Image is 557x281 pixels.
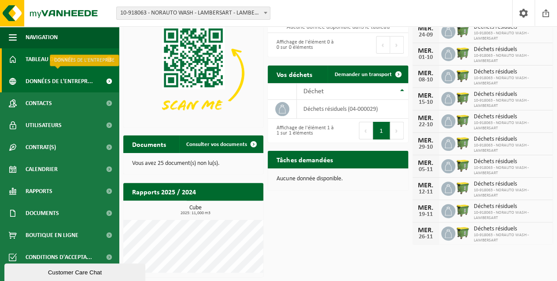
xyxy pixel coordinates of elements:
[132,161,255,167] p: Vous avez 25 document(s) non lu(s).
[417,55,435,61] div: 01-10
[303,88,324,95] span: Déchet
[26,224,78,246] span: Boutique en ligne
[417,77,435,83] div: 08-10
[455,91,470,106] img: WB-1100-HPE-GN-50
[455,68,470,83] img: WB-1100-HPE-GN-50
[474,98,548,109] span: 10-918063 - NORAUTO WASH - LAMBERSART
[187,200,262,218] a: Consulter les rapports
[268,21,408,33] td: Aucune donnée disponible dans le tableau
[26,202,59,224] span: Documents
[417,99,435,106] div: 15-10
[474,69,548,76] span: Déchets résiduels
[417,92,435,99] div: MER.
[417,25,435,32] div: MER.
[474,165,548,176] span: 10-918063 - NORAUTO WASH - LAMBERSART
[455,158,470,173] img: WB-1100-HPE-GN-50
[390,36,404,54] button: Next
[474,181,548,188] span: Déchets résiduels
[417,167,435,173] div: 05-11
[474,233,548,243] span: 10-918063 - NORAUTO WASH - LAMBERSART
[328,66,407,83] a: Demander un transport
[417,144,435,150] div: 29-10
[417,122,435,128] div: 22-10
[455,46,470,61] img: WB-1100-HPE-GN-50
[474,91,548,98] span: Déchets résiduels
[474,210,548,221] span: 10-918063 - NORAUTO WASH - LAMBERSART
[455,180,470,195] img: WB-1100-HPE-GN-50
[474,120,548,131] span: 10-918063 - NORAUTO WASH - LAMBERSART
[474,53,548,64] span: 10-918063 - NORAUTO WASH - LAMBERSART
[417,227,435,234] div: MER.
[417,160,435,167] div: MER.
[26,180,52,202] span: Rapports
[268,151,341,168] h2: Tâches demandées
[123,183,205,200] h2: Rapports 2025 / 2024
[417,212,435,218] div: 19-11
[417,137,435,144] div: MER.
[474,158,548,165] span: Déchets résiduels
[4,262,147,281] iframe: chat widget
[26,158,58,180] span: Calendrier
[128,211,263,215] span: 2025: 11,000 m3
[26,92,52,114] span: Contacts
[474,203,548,210] span: Déchets résiduels
[359,122,373,139] button: Previous
[26,136,56,158] span: Contrat(s)
[272,121,333,140] div: Affichage de l'élément 1 à 1 sur 1 éléments
[417,70,435,77] div: MER.
[123,135,175,153] h2: Documents
[474,113,548,120] span: Déchets résiduels
[26,48,73,70] span: Tableau de bord
[474,188,548,198] span: 10-918063 - NORAUTO WASH - LAMBERSART
[417,189,435,195] div: 12-11
[335,72,392,77] span: Demander un transport
[26,70,93,92] span: Données de l'entrepr...
[26,246,92,268] span: Conditions d'accepta...
[417,182,435,189] div: MER.
[417,204,435,212] div: MER.
[417,47,435,55] div: MER.
[455,225,470,240] img: WB-1100-HPE-GN-50
[376,36,390,54] button: Previous
[179,135,262,153] a: Consulter vos documents
[455,23,470,38] img: WB-1100-HPE-GN-50
[474,46,548,53] span: Déchets résiduels
[474,136,548,143] span: Déchets résiduels
[117,7,270,19] span: 10-918063 - NORAUTO WASH - LAMBERSART - LAMBERSART
[373,122,390,139] button: 1
[417,234,435,240] div: 26-11
[417,115,435,122] div: MER.
[26,114,62,136] span: Utilisateurs
[272,35,333,55] div: Affichage de l'élément 0 à 0 sur 0 éléments
[474,143,548,153] span: 10-918063 - NORAUTO WASH - LAMBERSART
[128,205,263,215] h3: Cube
[390,122,404,139] button: Next
[268,66,321,83] h2: Vos déchets
[297,100,408,119] td: déchets résiduels (04-000029)
[277,176,399,182] p: Aucune donnée disponible.
[417,32,435,38] div: 24-09
[123,21,263,126] img: Download de VHEPlus App
[116,7,270,20] span: 10-918063 - NORAUTO WASH - LAMBERSART - LAMBERSART
[26,26,58,48] span: Navigation
[455,203,470,218] img: WB-1100-HPE-GN-50
[455,135,470,150] img: WB-1100-HPE-GN-50
[474,76,548,86] span: 10-918063 - NORAUTO WASH - LAMBERSART
[186,142,247,147] span: Consulter vos documents
[474,31,548,41] span: 10-918063 - NORAUTO WASH - LAMBERSART
[474,24,548,31] span: Déchets résiduels
[474,226,548,233] span: Déchets résiduels
[455,113,470,128] img: WB-1100-HPE-GN-50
